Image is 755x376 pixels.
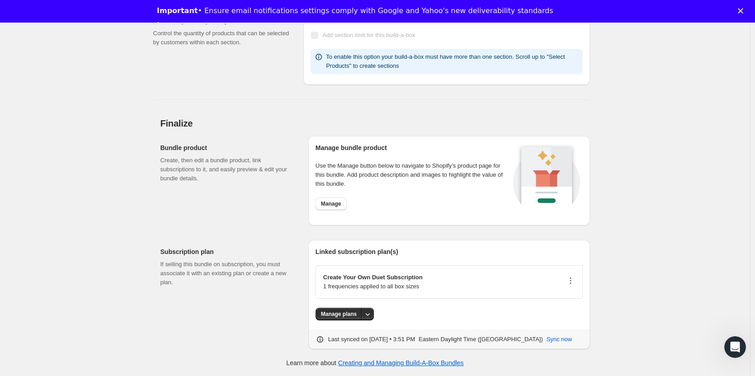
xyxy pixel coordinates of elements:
[361,308,374,320] button: More actions
[338,359,464,367] a: Creating and Managing Build-A-Box Bundles
[326,52,579,70] p: To enable this option your build-a-box must have more than one section. Scroll up to "Select Prod...
[286,358,463,367] p: Learn more about
[541,332,577,347] button: Sync now
[157,6,553,15] div: • Ensure email notifications settings comply with Google and Yahoo's new deliverability standards
[316,143,510,152] h2: Manage bundle product
[316,308,362,320] button: Manage plans
[160,260,294,287] p: If selling this bundle on subscription, you must associate it with an existing plan or create a n...
[160,118,590,129] h2: Finalize
[724,336,746,358] iframe: Intercom live chat
[419,335,543,344] p: Eastern Daylight Time ([GEOGRAPHIC_DATA])
[738,8,747,14] div: Close
[160,156,294,183] p: Create, then edit a bundle product, link subscriptions to it, and easily preview & edit your bund...
[547,335,572,344] span: Sync now
[323,273,423,282] p: Create Your Own Duet Subscription
[328,335,415,344] p: Last synced on [DATE] • 3:51 PM
[316,197,347,210] button: Manage
[316,247,583,256] h2: Linked subscription plan(s)
[157,6,198,15] b: Important
[153,29,289,47] p: Control the quantity of products that can be selected by customers within each section.
[157,21,203,31] a: Learn more
[321,200,341,207] span: Manage
[322,32,415,38] span: Add section limit for this build-a-box
[316,161,510,188] p: Use the Manage button below to navigate to Shopify’s product page for this bundle. Add product de...
[160,247,294,256] h2: Subscription plan
[323,282,423,291] p: 1 frequencies applied to all box sizes
[321,310,357,318] span: Manage plans
[160,143,294,152] h2: Bundle product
